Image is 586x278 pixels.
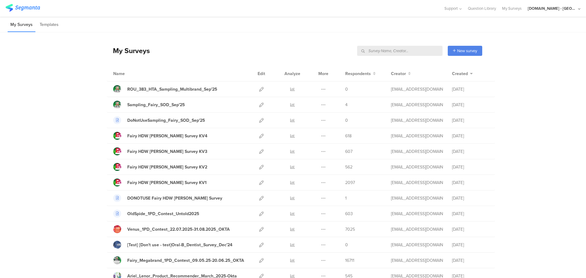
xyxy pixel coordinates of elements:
a: DONOTUSE Fairy HDW [PERSON_NAME] Survey [113,194,222,202]
div: Venus_1PD_Contest_22.07.2025-31.08.2025_OKTA [127,226,230,233]
div: Name [113,70,150,77]
span: 0 [345,86,348,92]
div: [DATE] [452,86,489,92]
div: More [317,66,330,81]
button: Created [452,70,473,77]
span: 0 [345,242,348,248]
a: Fairy_Megabrand_1PD_Contest_09.05.25-20.06.25_OKTA [113,256,244,264]
div: My Surveys [107,45,150,56]
div: Analyze [283,66,302,81]
li: My Surveys [8,18,35,32]
div: gheorghe.a.4@pg.com [391,211,443,217]
div: [DATE] [452,102,489,108]
span: 562 [345,164,353,170]
div: gheorghe.a.4@pg.com [391,195,443,201]
div: [DOMAIN_NAME] - [GEOGRAPHIC_DATA] [528,5,577,11]
span: 7025 [345,226,355,233]
div: Sampling_Fairy_SOD_Sep'25 [127,102,185,108]
div: [DATE] [452,133,489,139]
button: Creator [391,70,411,77]
a: DoNotUseSampling_Fairy_SOD_Sep'25 [113,116,205,124]
div: OldSpide_1PD_Contest_Untold2025 [127,211,199,217]
a: OldSpide_1PD_Contest_Untold2025 [113,210,199,218]
a: Sampling_Fairy_SOD_Sep'25 [113,101,185,109]
div: [DATE] [452,226,489,233]
span: Created [452,70,468,77]
span: 618 [345,133,352,139]
div: [DATE] [452,242,489,248]
div: Fairy HDW Zenon Survey KV4 [127,133,207,139]
div: Fairy_Megabrand_1PD_Contest_09.05.25-20.06.25_OKTA [127,257,244,264]
div: ROU_383_HTA_Sampling_Multibrand_Sep'25 [127,86,217,92]
span: 1 [345,195,347,201]
span: 2097 [345,179,355,186]
div: gheorghe.a.4@pg.com [391,117,443,124]
span: 16711 [345,257,354,264]
div: gheorghe.a.4@pg.com [391,133,443,139]
div: DoNotUseSampling_Fairy_SOD_Sep'25 [127,117,205,124]
div: jansson.cj@pg.com [391,257,443,264]
span: 603 [345,211,353,217]
img: segmanta logo [5,4,40,12]
input: Survey Name, Creator... [357,46,443,56]
span: Respondents [345,70,371,77]
a: Fairy HDW [PERSON_NAME] Survey KV3 [113,147,207,155]
li: Templates [37,18,61,32]
div: Fairy HDW Zenon Survey KV3 [127,148,207,155]
div: gheorghe.a.4@pg.com [391,86,443,92]
a: Fairy HDW [PERSON_NAME] Survey KV2 [113,163,207,171]
a: ROU_383_HTA_Sampling_Multibrand_Sep'25 [113,85,217,93]
div: gheorghe.a.4@pg.com [391,102,443,108]
span: 0 [345,117,348,124]
div: [Test] [Don't use - test]Oral-B_Dentist_Survey_Dec'24 [127,242,232,248]
div: [DATE] [452,195,489,201]
span: Support [444,5,458,11]
div: [DATE] [452,179,489,186]
div: DONOTUSE Fairy HDW Zenon Survey [127,195,222,201]
div: [DATE] [452,211,489,217]
div: gheorghe.a.4@pg.com [391,179,443,186]
a: Fairy HDW [PERSON_NAME] Survey KV1 [113,179,207,186]
div: [DATE] [452,257,489,264]
div: betbeder.mb@pg.com [391,242,443,248]
span: 4 [345,102,348,108]
button: Respondents [345,70,376,77]
span: New survey [457,48,477,54]
div: gheorghe.a.4@pg.com [391,164,443,170]
div: jansson.cj@pg.com [391,226,443,233]
span: Creator [391,70,406,77]
div: [DATE] [452,148,489,155]
div: Edit [255,66,268,81]
a: [Test] [Don't use - test]Oral-B_Dentist_Survey_Dec'24 [113,241,232,249]
a: Venus_1PD_Contest_22.07.2025-31.08.2025_OKTA [113,225,230,233]
span: 607 [345,148,353,155]
div: Fairy HDW Zenon Survey KV2 [127,164,207,170]
a: Fairy HDW [PERSON_NAME] Survey KV4 [113,132,207,140]
div: Fairy HDW Zenon Survey KV1 [127,179,207,186]
div: [DATE] [452,164,489,170]
div: gheorghe.a.4@pg.com [391,148,443,155]
div: [DATE] [452,117,489,124]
